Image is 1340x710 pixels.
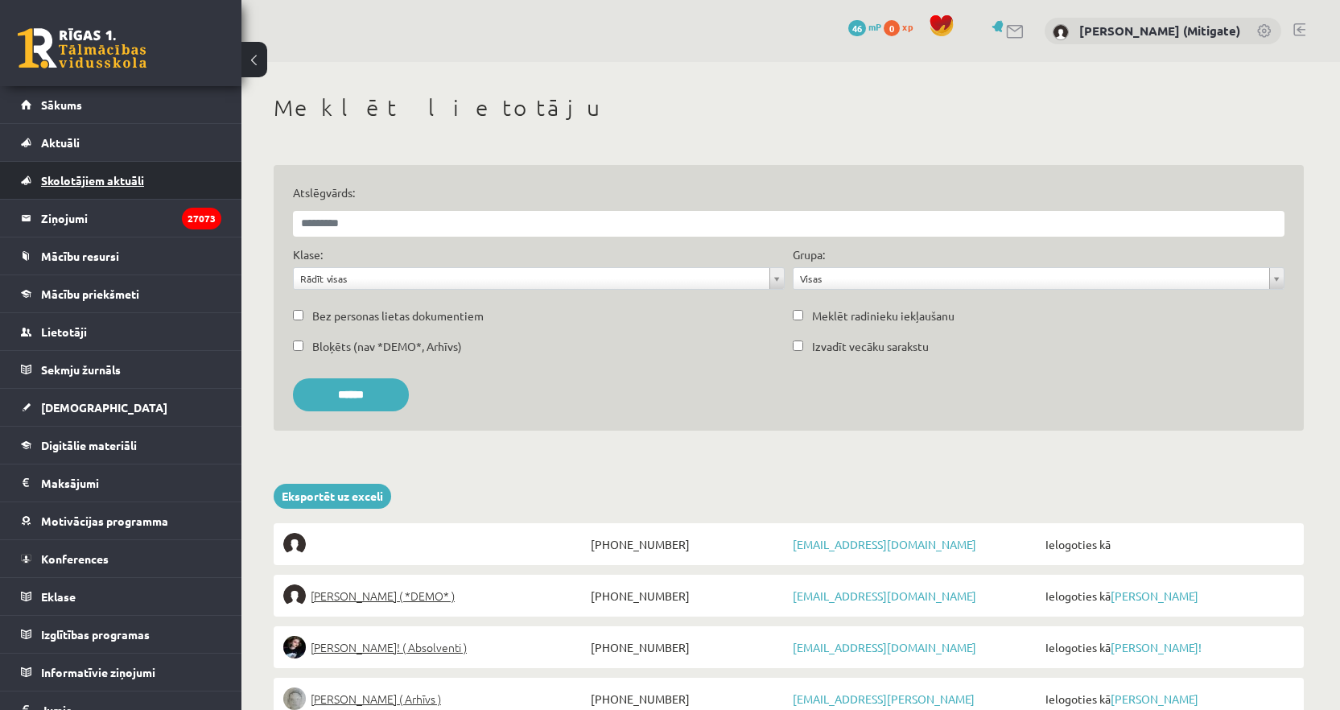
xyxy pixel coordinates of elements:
[1053,24,1069,40] img: Vitālijs Viļums (Mitigate)
[41,287,139,301] span: Mācību priekšmeti
[21,464,221,502] a: Maksājumi
[41,627,150,642] span: Izglītības programas
[848,20,866,36] span: 46
[21,351,221,388] a: Sekmju žurnāls
[41,589,76,604] span: Eklase
[274,94,1304,122] h1: Meklēt lietotāju
[21,389,221,426] a: [DEMOGRAPHIC_DATA]
[1111,588,1198,603] a: [PERSON_NAME]
[587,636,789,658] span: [PHONE_NUMBER]
[848,20,881,33] a: 46 mP
[1041,584,1294,607] span: Ielogoties kā
[587,533,789,555] span: [PHONE_NUMBER]
[793,588,976,603] a: [EMAIL_ADDRESS][DOMAIN_NAME]
[868,20,881,33] span: mP
[21,86,221,123] a: Sākums
[884,20,921,33] a: 0 xp
[1041,636,1294,658] span: Ielogoties kā
[312,308,484,324] label: Bez personas lietas dokumentiem
[1079,23,1240,39] a: [PERSON_NAME] (Mitigate)
[794,268,1284,289] a: Visas
[21,654,221,691] a: Informatīvie ziņojumi
[812,338,929,355] label: Izvadīt vecāku sarakstu
[283,584,587,607] a: [PERSON_NAME] ( *DEMO* )
[21,162,221,199] a: Skolotājiem aktuāli
[800,268,1263,289] span: Visas
[41,173,144,188] span: Skolotājiem aktuāli
[300,268,763,289] span: Rādīt visas
[41,665,155,679] span: Informatīvie ziņojumi
[283,636,587,658] a: [PERSON_NAME]! ( Absolventi )
[41,135,80,150] span: Aktuāli
[1111,691,1198,706] a: [PERSON_NAME]
[21,578,221,615] a: Eklase
[283,584,306,607] img: Elīna Elizabete Ancveriņa
[312,338,462,355] label: Bloķēts (nav *DEMO*, Arhīvs)
[21,616,221,653] a: Izglītības programas
[41,400,167,415] span: [DEMOGRAPHIC_DATA]
[274,484,391,509] a: Eksportēt uz exceli
[283,687,306,710] img: Lelde Braune
[812,308,954,324] label: Meklēt radinieku iekļaušanu
[21,237,221,275] a: Mācību resursi
[21,275,221,312] a: Mācību priekšmeti
[41,464,221,502] legend: Maksājumi
[41,551,109,566] span: Konferences
[793,246,825,263] label: Grupa:
[21,427,221,464] a: Digitālie materiāli
[41,249,119,263] span: Mācību resursi
[21,200,221,237] a: Ziņojumi27073
[902,20,913,33] span: xp
[884,20,900,36] span: 0
[283,687,587,710] a: [PERSON_NAME] ( Arhīvs )
[1111,640,1202,654] a: [PERSON_NAME]!
[587,584,789,607] span: [PHONE_NUMBER]
[311,636,467,658] span: [PERSON_NAME]! ( Absolventi )
[1041,687,1294,710] span: Ielogoties kā
[587,687,789,710] span: [PHONE_NUMBER]
[41,438,137,452] span: Digitālie materiāli
[21,540,221,577] a: Konferences
[41,362,121,377] span: Sekmju žurnāls
[21,502,221,539] a: Motivācijas programma
[793,537,976,551] a: [EMAIL_ADDRESS][DOMAIN_NAME]
[793,640,976,654] a: [EMAIL_ADDRESS][DOMAIN_NAME]
[41,514,168,528] span: Motivācijas programma
[21,313,221,350] a: Lietotāji
[21,124,221,161] a: Aktuāli
[283,636,306,658] img: Sofija Anrio-Karlauska!
[293,184,1284,201] label: Atslēgvārds:
[18,28,146,68] a: Rīgas 1. Tālmācības vidusskola
[182,208,221,229] i: 27073
[41,97,82,112] span: Sākums
[41,200,221,237] legend: Ziņojumi
[311,584,455,607] span: [PERSON_NAME] ( *DEMO* )
[294,268,784,289] a: Rādīt visas
[1041,533,1294,555] span: Ielogoties kā
[41,324,87,339] span: Lietotāji
[293,246,323,263] label: Klase:
[311,687,441,710] span: [PERSON_NAME] ( Arhīvs )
